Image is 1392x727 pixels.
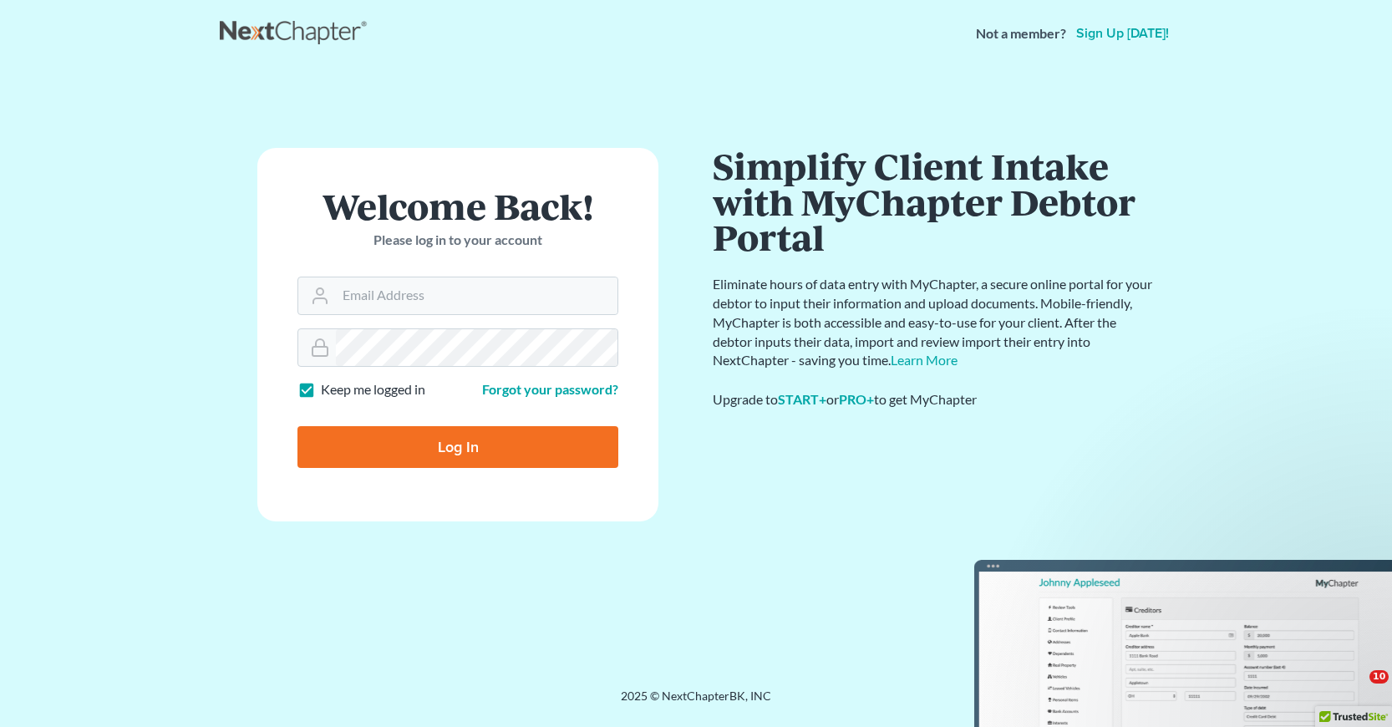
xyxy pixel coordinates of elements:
[1335,670,1375,710] iframe: Intercom live chat
[336,277,617,314] input: Email Address
[891,352,958,368] a: Learn More
[976,24,1066,43] strong: Not a member?
[482,381,618,397] a: Forgot your password?
[297,231,618,250] p: Please log in to your account
[713,148,1156,255] h1: Simplify Client Intake with MyChapter Debtor Portal
[778,391,826,407] a: START+
[321,380,425,399] label: Keep me logged in
[297,426,618,468] input: Log In
[1369,670,1389,684] span: 10
[220,688,1172,718] div: 2025 © NextChapterBK, INC
[839,391,874,407] a: PRO+
[713,390,1156,409] div: Upgrade to or to get MyChapter
[297,188,618,224] h1: Welcome Back!
[1073,27,1172,40] a: Sign up [DATE]!
[713,275,1156,370] p: Eliminate hours of data entry with MyChapter, a secure online portal for your debtor to input the...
